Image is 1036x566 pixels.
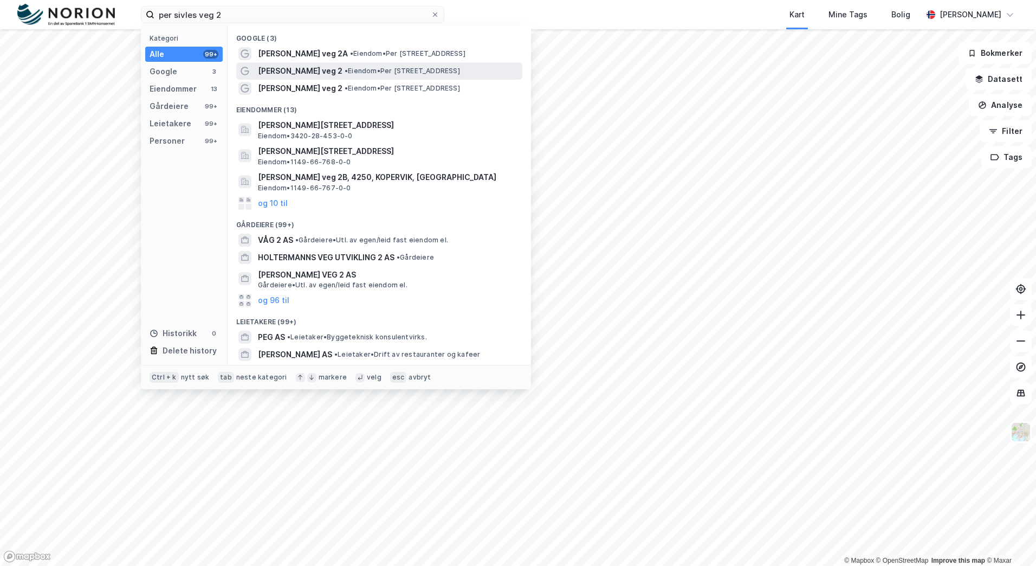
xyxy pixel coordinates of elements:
[203,137,218,145] div: 99+
[982,514,1036,566] div: Kontrollprogram for chat
[258,132,353,140] span: Eiendom • 3420-28-453-0-0
[828,8,867,21] div: Mine Tags
[150,372,179,383] div: Ctrl + k
[258,251,394,264] span: HOLTERMANNS VEG UTVIKLING 2 AS
[345,67,348,75] span: •
[150,117,191,130] div: Leietakere
[345,84,348,92] span: •
[150,134,185,147] div: Personer
[345,67,460,75] span: Eiendom • Per [STREET_ADDRESS]
[17,4,115,26] img: norion-logo.80e7a08dc31c2e691866.png
[397,253,434,262] span: Gårdeiere
[981,146,1032,168] button: Tags
[258,119,518,132] span: [PERSON_NAME][STREET_ADDRESS]
[258,65,342,78] span: [PERSON_NAME] veg 2
[258,171,518,184] span: [PERSON_NAME] veg 2B, 4250, KOPERVIK, [GEOGRAPHIC_DATA]
[287,333,427,342] span: Leietaker • Byggeteknisk konsulentvirks.
[844,557,874,564] a: Mapbox
[228,97,531,117] div: Eiendommer (13)
[203,102,218,111] div: 99+
[163,344,217,357] div: Delete history
[150,82,197,95] div: Eiendommer
[1011,422,1031,442] img: Z
[150,100,189,113] div: Gårdeiere
[295,236,448,245] span: Gårdeiere • Utl. av egen/leid fast eiendom el.
[3,550,51,563] a: Mapbox homepage
[228,309,531,329] div: Leietakere (99+)
[203,119,218,128] div: 99+
[228,25,531,45] div: Google (3)
[982,514,1036,566] iframe: Chat Widget
[959,42,1032,64] button: Bokmerker
[367,373,381,382] div: velg
[258,184,351,192] span: Eiendom • 1149-66-767-0-0
[150,65,177,78] div: Google
[409,373,431,382] div: avbryt
[210,67,218,76] div: 3
[295,236,299,244] span: •
[345,84,460,93] span: Eiendom • Per [STREET_ADDRESS]
[334,350,480,359] span: Leietaker • Drift av restauranter og kafeer
[966,68,1032,90] button: Datasett
[390,372,407,383] div: esc
[150,327,197,340] div: Historikk
[258,294,289,307] button: og 96 til
[350,49,465,58] span: Eiendom • Per [STREET_ADDRESS]
[258,268,518,281] span: [PERSON_NAME] VEG 2 AS
[210,85,218,93] div: 13
[228,212,531,231] div: Gårdeiere (99+)
[218,372,234,383] div: tab
[258,82,342,95] span: [PERSON_NAME] veg 2
[258,348,332,361] span: [PERSON_NAME] AS
[876,557,929,564] a: OpenStreetMap
[980,120,1032,142] button: Filter
[203,50,218,59] div: 99+
[891,8,910,21] div: Bolig
[258,197,288,210] button: og 10 til
[334,350,338,358] span: •
[350,49,353,57] span: •
[969,94,1032,116] button: Analyse
[150,48,164,61] div: Alle
[287,333,290,341] span: •
[181,373,210,382] div: nytt søk
[258,158,351,166] span: Eiendom • 1149-66-768-0-0
[154,7,431,23] input: Søk på adresse, matrikkel, gårdeiere, leietakere eller personer
[150,34,223,42] div: Kategori
[258,281,407,290] span: Gårdeiere • Utl. av egen/leid fast eiendom el.
[940,8,1001,21] div: [PERSON_NAME]
[258,145,518,158] span: [PERSON_NAME][STREET_ADDRESS]
[210,329,218,338] div: 0
[931,557,985,564] a: Improve this map
[236,373,287,382] div: neste kategori
[258,47,348,60] span: [PERSON_NAME] veg 2A
[789,8,805,21] div: Kart
[258,331,285,344] span: PEG AS
[397,253,400,261] span: •
[258,234,293,247] span: VÅG 2 AS
[319,373,347,382] div: markere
